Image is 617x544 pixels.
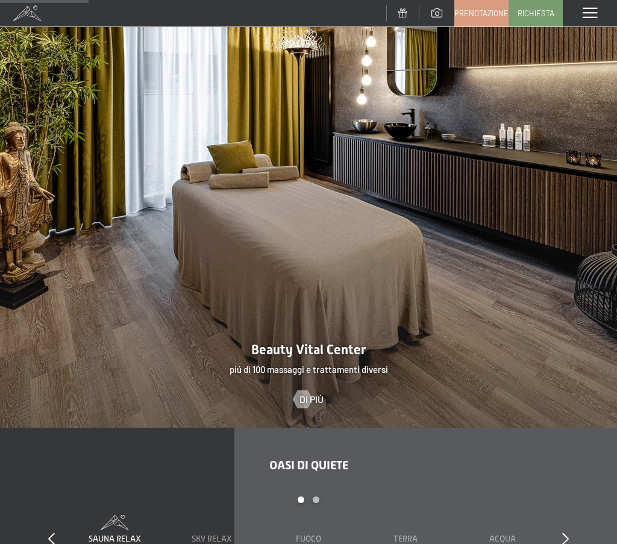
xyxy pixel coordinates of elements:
[192,534,232,543] span: Sky Relax
[313,496,319,503] div: Carousel Page 2
[293,393,324,406] a: Di più
[489,534,516,543] span: Acqua
[455,1,508,26] a: Prenotazione
[298,496,304,503] div: Carousel Page 1 (Current Slide)
[509,1,562,26] a: Richiesta
[269,458,348,472] span: Oasi di quiete
[393,534,418,543] span: Terra
[299,393,324,406] span: Di più
[89,534,141,543] span: Sauna relax
[518,8,554,19] span: Richiesta
[66,496,551,515] div: Carousel Pagination
[454,8,509,19] span: Prenotazione
[296,534,321,543] span: Fuoco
